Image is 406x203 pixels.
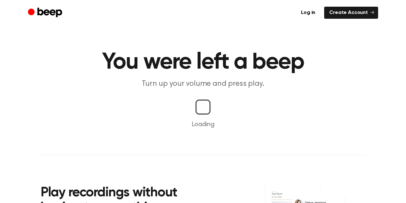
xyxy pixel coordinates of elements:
[41,51,365,74] h1: You were left a beep
[81,79,325,89] p: Turn up your volume and press play.
[8,120,398,129] p: Loading
[296,7,320,19] a: Log in
[324,7,378,19] a: Create Account
[28,7,64,19] a: Beep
